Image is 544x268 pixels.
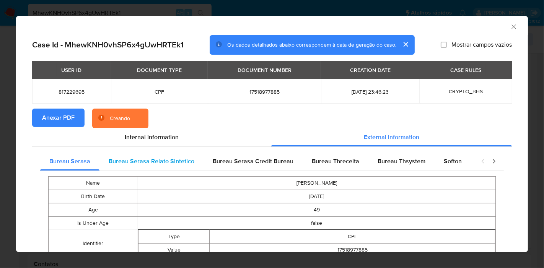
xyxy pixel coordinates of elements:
td: Birth Date [49,190,138,203]
div: USER ID [57,63,86,76]
td: CPF [210,230,495,244]
td: Age [49,203,138,217]
span: Bureau Thsystem [378,157,425,166]
button: cerrar [396,35,415,54]
div: Creando [110,115,130,122]
span: Bureau Serasa [49,157,90,166]
div: DOCUMENT NUMBER [233,63,296,76]
div: Detailed external info [40,152,473,171]
td: 49 [138,203,495,217]
span: [DATE] 23:46:23 [330,88,410,95]
span: 17518977885 [217,88,312,95]
div: CASE RULES [446,63,486,76]
span: Mostrar campos vazios [451,41,512,49]
span: Bureau Serasa Relato Sintetico [109,157,194,166]
td: false [138,217,495,230]
span: Anexar PDF [42,109,75,126]
td: [PERSON_NAME] [138,177,495,190]
td: Value [138,244,210,257]
div: closure-recommendation-modal [16,16,528,252]
span: Internal information [125,133,179,141]
button: Anexar PDF [32,109,85,127]
span: CPF [120,88,199,95]
td: Is Under Age [49,217,138,230]
td: [DATE] [138,190,495,203]
h2: Case Id - MhewKNH0vhSP6x4gUwHRTEk1 [32,40,184,50]
span: Softon [444,157,462,166]
span: Bureau Threceita [312,157,359,166]
span: Bureau Serasa Credit Bureau [213,157,293,166]
span: Os dados detalhados abaixo correspondem à data de geração do caso. [227,41,396,49]
input: Mostrar campos vazios [441,42,447,48]
td: Name [49,177,138,190]
div: DOCUMENT TYPE [132,63,186,76]
button: Fechar a janela [510,23,517,30]
span: CRYPTO_BHS [449,88,483,95]
td: Type [138,230,210,244]
td: 17518977885 [210,244,495,257]
td: Identifier [49,230,138,257]
div: Detailed info [32,128,512,146]
span: External information [364,133,419,141]
span: 817229695 [41,88,102,95]
div: CREATION DATE [345,63,395,76]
